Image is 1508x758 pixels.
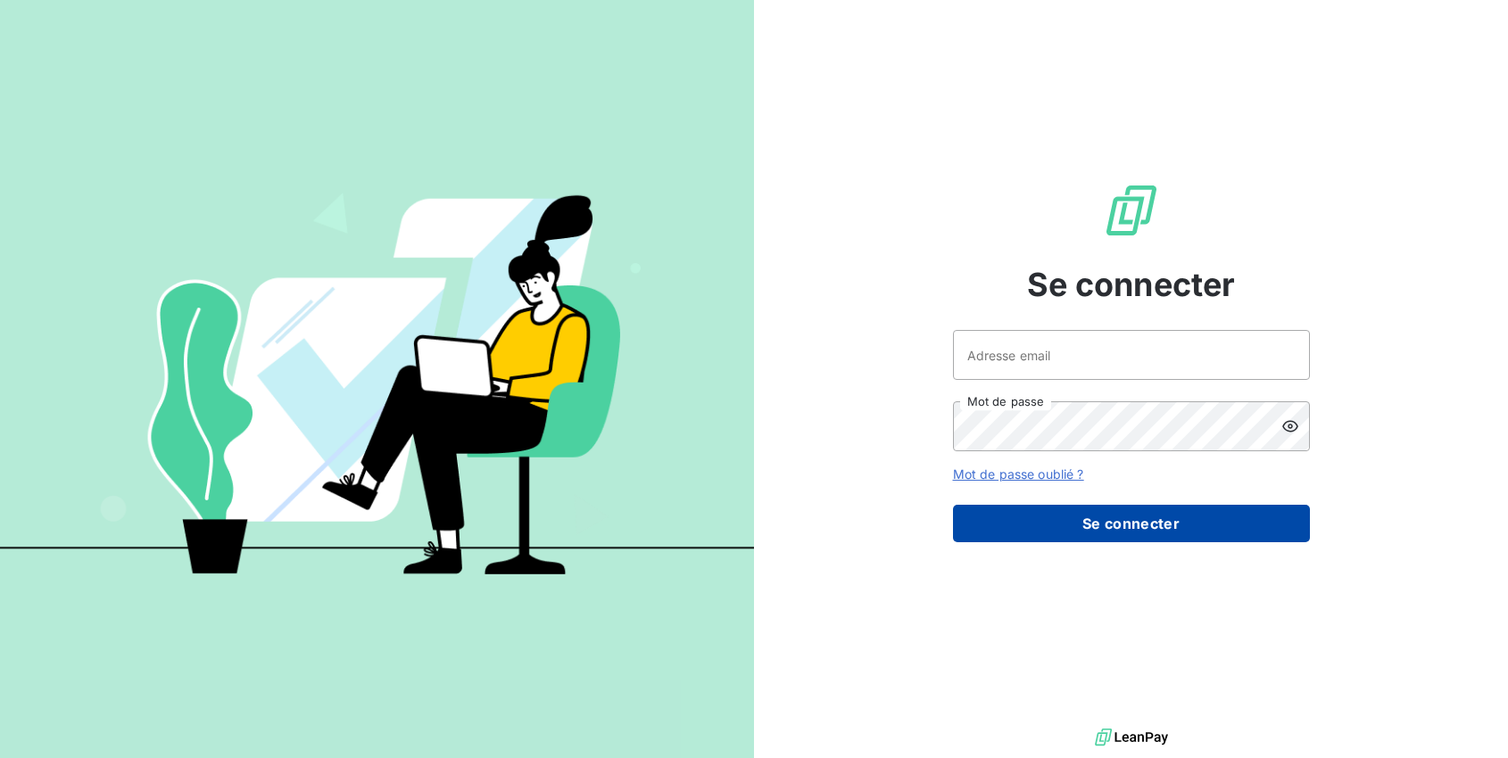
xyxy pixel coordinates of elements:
[953,330,1310,380] input: placeholder
[953,466,1084,482] a: Mot de passe oublié ?
[953,505,1310,542] button: Se connecter
[1027,260,1236,309] span: Se connecter
[1103,182,1160,239] img: Logo LeanPay
[1095,724,1168,751] img: logo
